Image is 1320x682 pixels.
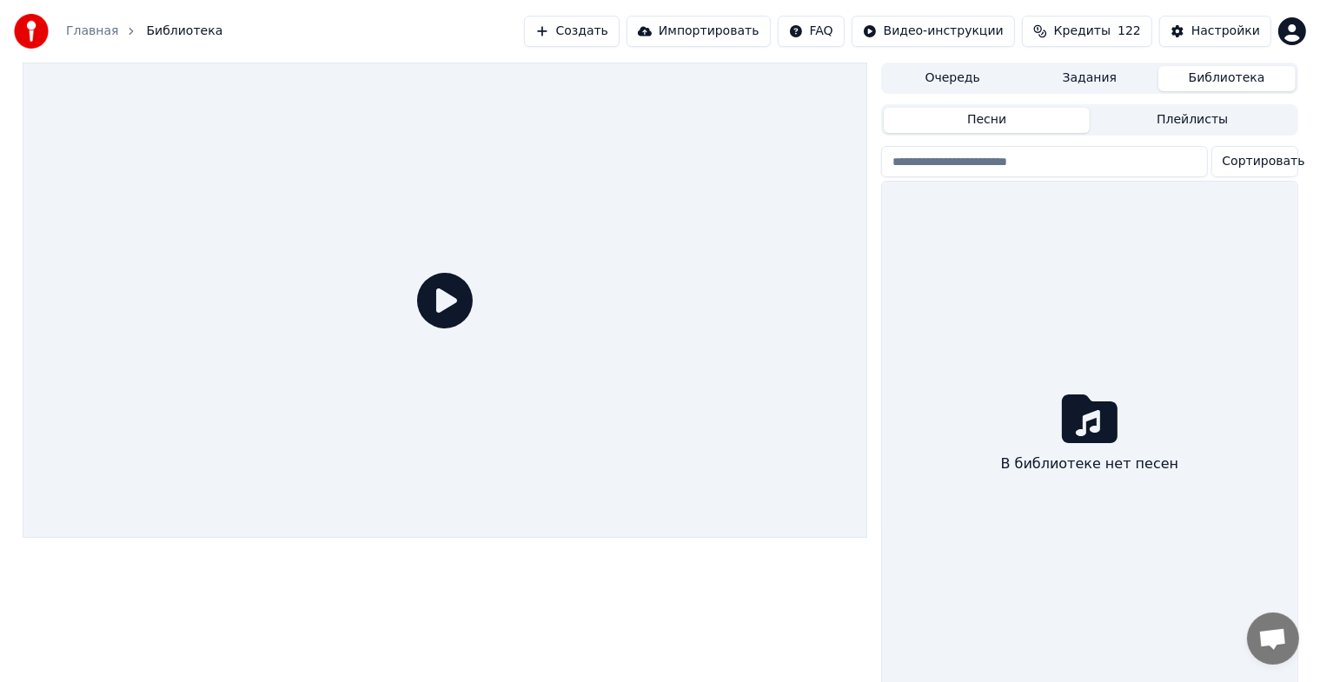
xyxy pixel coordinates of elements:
button: FAQ [778,16,845,47]
span: Кредиты [1054,23,1111,40]
button: Кредиты122 [1022,16,1152,47]
button: Плейлисты [1090,108,1296,133]
button: Создать [524,16,620,47]
nav: breadcrumb [66,23,222,40]
button: Песни [884,108,1090,133]
button: Очередь [884,66,1021,91]
button: Видео-инструкции [852,16,1015,47]
button: Импортировать [627,16,771,47]
img: youka [14,14,49,49]
button: Задания [1021,66,1158,91]
div: Настройки [1191,23,1260,40]
div: В библиотеке нет песен [994,447,1185,481]
span: Библиотека [146,23,222,40]
button: Библиотека [1158,66,1296,91]
span: 122 [1118,23,1141,40]
span: Сортировать [1223,153,1305,170]
button: Настройки [1159,16,1271,47]
a: Главная [66,23,118,40]
div: Открытый чат [1247,612,1299,665]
